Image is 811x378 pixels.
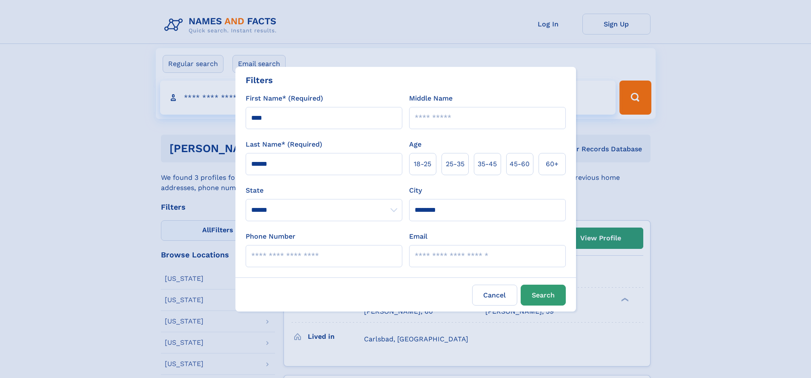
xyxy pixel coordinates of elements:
[246,139,322,150] label: Last Name* (Required)
[446,159,464,169] span: 25‑35
[409,231,427,242] label: Email
[409,139,421,150] label: Age
[409,93,453,104] label: Middle Name
[246,74,273,87] div: Filters
[246,185,402,196] label: State
[510,159,530,169] span: 45‑60
[409,185,422,196] label: City
[546,159,559,169] span: 60+
[246,93,323,104] label: First Name* (Required)
[478,159,497,169] span: 35‑45
[246,231,295,242] label: Phone Number
[414,159,431,169] span: 18‑25
[472,285,517,306] label: Cancel
[521,285,566,306] button: Search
